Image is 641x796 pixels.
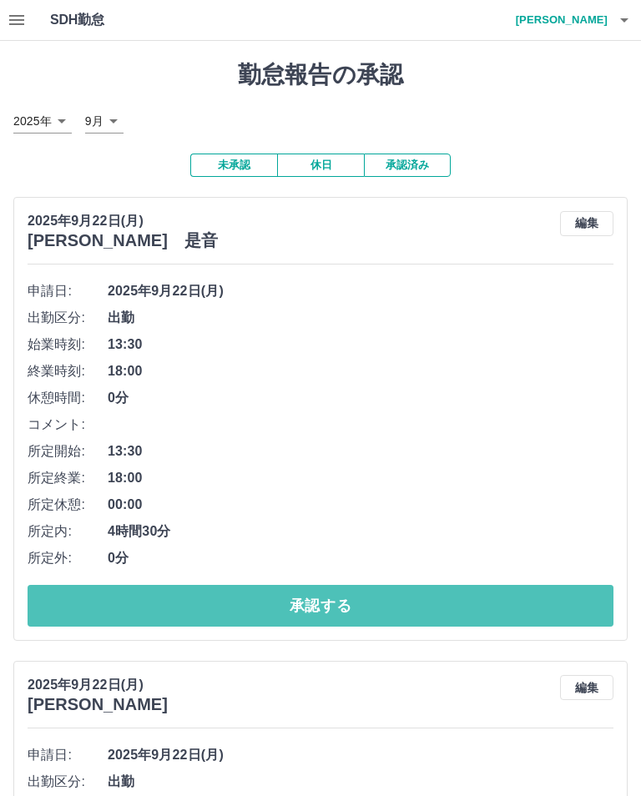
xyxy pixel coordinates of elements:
span: 0分 [108,388,613,408]
span: 0分 [108,548,613,568]
span: 00:00 [108,495,613,515]
span: 所定開始: [28,441,108,461]
button: 編集 [560,211,613,236]
h3: [PERSON_NAME] [28,695,168,714]
span: 4時間30分 [108,521,613,542]
button: 承認済み [364,154,451,177]
button: 休日 [277,154,364,177]
h3: [PERSON_NAME] 是音 [28,231,218,250]
span: 所定終業: [28,468,108,488]
span: 出勤 [108,308,613,328]
span: 所定内: [28,521,108,542]
p: 2025年9月22日(月) [28,211,218,231]
button: 編集 [560,675,613,700]
span: 所定外: [28,548,108,568]
span: 13:30 [108,441,613,461]
p: 2025年9月22日(月) [28,675,168,695]
div: 9月 [85,109,124,134]
span: 出勤区分: [28,772,108,792]
span: 休憩時間: [28,388,108,408]
span: 18:00 [108,468,613,488]
h1: 勤怠報告の承認 [13,61,628,89]
span: 出勤区分: [28,308,108,328]
span: 始業時刻: [28,335,108,355]
span: 終業時刻: [28,361,108,381]
span: コメント: [28,415,108,435]
span: 13:30 [108,335,613,355]
span: 2025年9月22日(月) [108,745,613,765]
button: 承認する [28,585,613,627]
button: 未承認 [190,154,277,177]
div: 2025年 [13,109,72,134]
span: 所定休憩: [28,495,108,515]
span: 18:00 [108,361,613,381]
span: 出勤 [108,772,613,792]
span: 2025年9月22日(月) [108,281,613,301]
span: 申請日: [28,281,108,301]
